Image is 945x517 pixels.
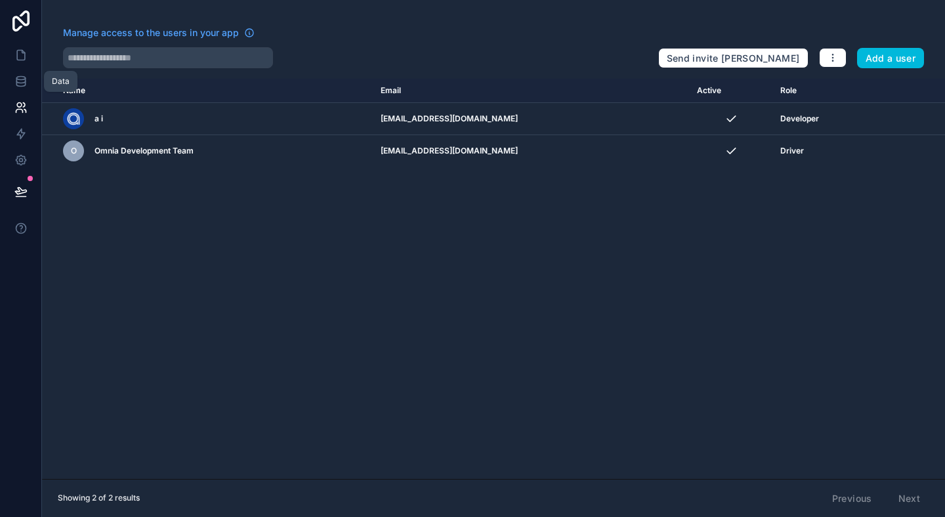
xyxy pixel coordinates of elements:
button: Send invite [PERSON_NAME] [658,48,808,69]
th: Role [772,79,885,103]
span: Driver [780,146,804,156]
span: Omnia Development Team [94,146,194,156]
div: Data [52,76,70,87]
div: scrollable content [42,79,945,479]
td: [EMAIL_ADDRESS][DOMAIN_NAME] [373,103,690,135]
span: Manage access to the users in your app [63,26,239,39]
th: Active [689,79,772,103]
th: Email [373,79,690,103]
span: Developer [780,114,819,124]
span: a i [94,114,103,124]
a: Manage access to the users in your app [63,26,255,39]
span: O [71,146,77,156]
button: Add a user [857,48,925,69]
span: Showing 2 of 2 results [58,493,140,503]
td: [EMAIL_ADDRESS][DOMAIN_NAME] [373,135,690,167]
th: Name [42,79,373,103]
